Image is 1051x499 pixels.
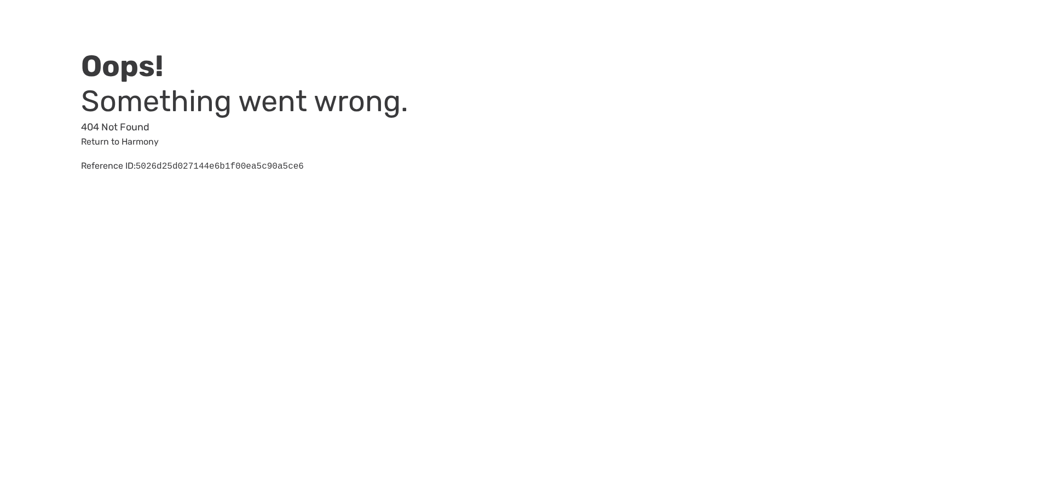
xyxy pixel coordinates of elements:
[136,162,304,171] pre: 5026d25d027144e6b1f00ea5c90a5ce6
[81,84,485,119] h3: Something went wrong.
[81,136,159,147] a: Return to Harmony
[81,159,485,173] div: Reference ID:
[81,119,485,135] p: 404 Not Found
[81,49,485,84] h2: Oops!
